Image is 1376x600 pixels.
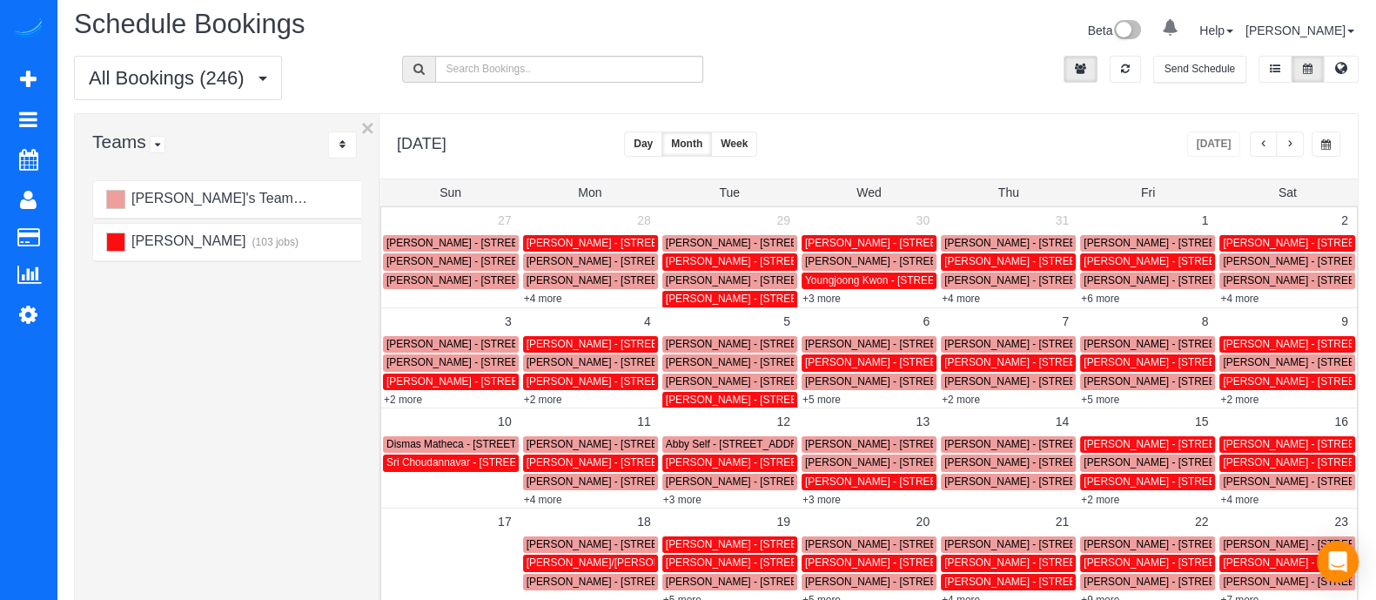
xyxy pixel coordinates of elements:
[1053,308,1077,334] a: 7
[1081,394,1119,406] a: +5 more
[1245,24,1354,37] a: [PERSON_NAME]
[1084,356,1280,368] span: [PERSON_NAME] - [STREET_ADDRESS]
[666,338,948,350] span: [PERSON_NAME] - [STREET_ADDRESS][PERSON_NAME]
[802,494,841,506] a: +3 more
[1153,56,1246,83] button: Send Schedule
[527,237,723,249] span: [PERSON_NAME] - [STREET_ADDRESS]
[805,576,1002,588] span: [PERSON_NAME] - [STREET_ADDRESS]
[10,17,45,42] img: Automaid Logo
[944,438,1141,450] span: [PERSON_NAME] - [STREET_ADDRESS]
[489,509,520,535] a: 17
[805,274,1000,287] span: Youngjoong Kwon - [STREET_ADDRESS]
[1332,308,1357,334] a: 9
[1220,293,1259,305] a: +4 more
[89,67,253,89] span: All Bookings (246)
[805,338,1002,350] span: [PERSON_NAME] - [STREET_ADDRESS]
[1084,456,1280,469] span: [PERSON_NAME] - [STREET_ADDRESS]
[361,117,374,139] button: ×
[998,185,1019,199] span: Thu
[907,509,938,535] a: 20
[805,255,1002,267] span: [PERSON_NAME] - [STREET_ADDRESS]
[624,131,662,157] button: Day
[666,475,948,488] span: [PERSON_NAME] - [STREET_ADDRESS][PERSON_NAME]
[944,255,1198,267] span: [PERSON_NAME] - [STREET_ADDRESS][US_STATE]
[435,56,704,83] input: Search Bookings..
[297,193,346,206] small: (140 jobs)
[805,475,1002,488] span: [PERSON_NAME] - [STREET_ADDRESS]
[386,375,668,388] span: [PERSON_NAME] - [STREET_ADDRESS][PERSON_NAME]
[1047,408,1078,435] a: 14
[1084,237,1280,249] span: [PERSON_NAME] - [STREET_ADDRESS]
[1193,207,1218,233] a: 1
[1220,394,1259,406] a: +2 more
[527,538,723,550] span: [PERSON_NAME] - [STREET_ADDRESS]
[386,274,668,287] span: [PERSON_NAME] - [STREET_ADDRESS][PERSON_NAME]
[527,475,723,488] span: [PERSON_NAME] - [STREET_ADDRESS]
[944,237,1141,249] span: [PERSON_NAME] - [STREET_ADDRESS]
[527,356,723,368] span: [PERSON_NAME] - [STREET_ADDRESS]
[527,375,809,388] span: [PERSON_NAME] - [STREET_ADDRESS][PERSON_NAME]
[386,456,581,469] span: Sri Choudannavar - [STREET_ADDRESS]
[802,394,841,406] a: +5 more
[524,394,562,406] a: +2 more
[74,56,282,100] button: All Bookings (246)
[386,338,583,350] span: [PERSON_NAME] - [STREET_ADDRESS]
[74,9,305,39] span: Schedule Bookings
[914,308,938,334] a: 6
[666,576,948,588] span: [PERSON_NAME] - [STREET_ADDRESS][PERSON_NAME]
[527,274,809,287] span: [PERSON_NAME] - [STREET_ADDRESS][PERSON_NAME]
[942,293,980,305] a: +4 more
[386,438,575,450] span: Dismas Matheca - [STREET_ADDRESS]
[944,375,1141,388] span: [PERSON_NAME] - [STREET_ADDRESS]
[944,338,1141,350] span: [PERSON_NAME] - [STREET_ADDRESS]
[339,139,346,150] i: Sort Teams
[1326,509,1357,535] a: 23
[942,394,980,406] a: +2 more
[768,408,799,435] a: 12
[666,556,863,569] span: [PERSON_NAME] - [STREET_ADDRESS]
[1141,185,1155,199] span: Fri
[805,538,1002,550] span: [PERSON_NAME] - [STREET_ADDRESS]
[805,456,1002,469] span: [PERSON_NAME] - [STREET_ADDRESS]
[666,274,948,287] span: [PERSON_NAME] - [STREET_ADDRESS][PERSON_NAME]
[129,191,292,206] span: [PERSON_NAME]'s Team
[1084,274,1280,287] span: [PERSON_NAME] - [STREET_ADDRESS]
[628,408,660,435] a: 11
[527,338,809,350] span: [PERSON_NAME] - [STREET_ADDRESS][PERSON_NAME]
[328,131,357,158] div: ...
[92,131,146,152] span: Teams
[663,494,701,506] a: +3 more
[397,131,446,153] h2: [DATE]
[666,438,822,450] span: Abby Self - [STREET_ADDRESS]
[578,185,601,199] span: Mon
[775,308,799,334] a: 5
[628,207,660,233] a: 28
[856,185,882,199] span: Wed
[527,576,723,588] span: [PERSON_NAME] - [STREET_ADDRESS]
[1047,509,1078,535] a: 21
[628,509,660,535] a: 18
[1279,185,1297,199] span: Sat
[1084,375,1366,388] span: [PERSON_NAME] - [STREET_ADDRESS][PERSON_NAME]
[666,293,863,305] span: [PERSON_NAME] - [STREET_ADDRESS]
[805,237,1002,249] span: [PERSON_NAME] - [STREET_ADDRESS]
[944,576,1226,588] span: [PERSON_NAME] - [STREET_ADDRESS][PERSON_NAME]
[802,293,841,305] a: +3 more
[768,509,799,535] a: 19
[524,293,562,305] a: +4 more
[1047,207,1078,233] a: 31
[527,556,896,569] span: [PERSON_NAME]/[PERSON_NAME] - [STREET_ADDRESS][PERSON_NAME]
[944,556,1226,569] span: [PERSON_NAME] - [STREET_ADDRESS][PERSON_NAME]
[1199,24,1233,37] a: Help
[489,408,520,435] a: 10
[527,255,809,267] span: [PERSON_NAME] - [STREET_ADDRESS][PERSON_NAME]
[1193,308,1218,334] a: 8
[386,255,668,267] span: [PERSON_NAME] - [STREET_ADDRESS][PERSON_NAME]
[1084,438,1280,450] span: [PERSON_NAME] - [STREET_ADDRESS]
[661,131,712,157] button: Month
[944,456,1226,469] span: [PERSON_NAME] - [STREET_ADDRESS][PERSON_NAME]
[805,375,1002,388] span: [PERSON_NAME] - [STREET_ADDRESS]
[496,308,520,334] a: 3
[1187,131,1241,157] button: [DATE]
[384,394,422,406] a: +2 more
